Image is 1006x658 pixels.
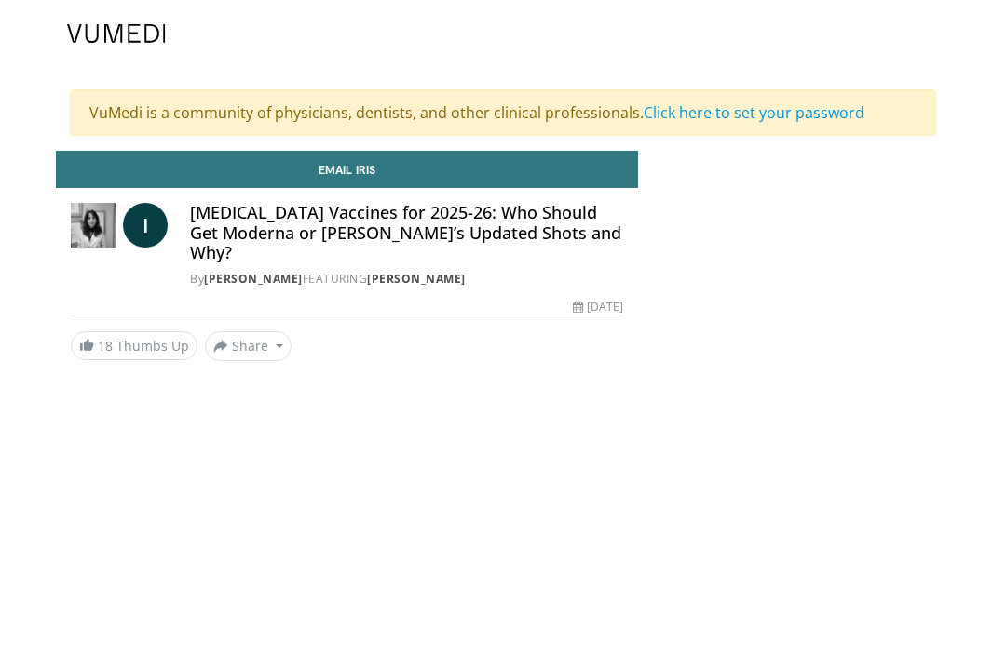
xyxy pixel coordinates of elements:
[644,102,864,123] a: Click here to set your password
[56,151,638,188] a: Email Iris
[123,203,168,248] a: I
[573,299,623,316] div: [DATE]
[71,331,197,360] a: 18 Thumbs Up
[70,89,936,136] div: VuMedi is a community of physicians, dentists, and other clinical professionals.
[71,203,116,248] img: Dr. Iris Gorfinkel
[204,271,303,287] a: [PERSON_NAME]
[98,337,113,355] span: 18
[205,331,292,361] button: Share
[367,271,466,287] a: [PERSON_NAME]
[190,271,623,288] div: By FEATURING
[67,24,166,43] img: VuMedi Logo
[190,203,623,263] h4: [MEDICAL_DATA] Vaccines for 2025-26: Who Should Get Moderna or [PERSON_NAME]’s Updated Shots and ...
